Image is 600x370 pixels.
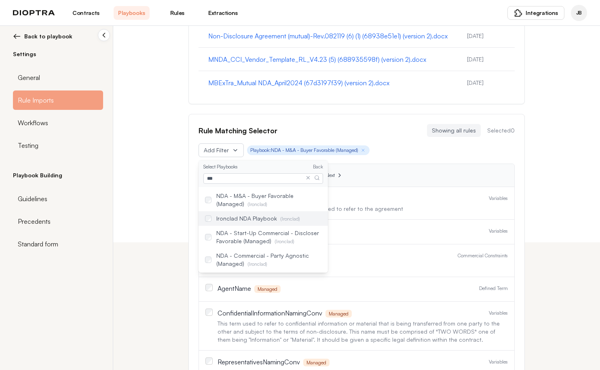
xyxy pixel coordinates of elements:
span: Precedents [18,217,51,226]
label: NDA - Commercial - Party Agnostic (Managed) [216,252,321,268]
button: MBExTra_Mutual NDA_April2024 (67d3197f39) (version 2).docx [208,78,389,88]
div: James Baillie [571,5,587,21]
button: Showing all rules [427,124,481,137]
h2: Playbook Building [13,171,103,179]
div: Selected 0 [487,126,515,135]
td: [DATE] [457,48,493,71]
h4: ConfidentialInformationNamingConv [218,308,352,318]
div: Variables [489,228,508,234]
span: ( Ironclad ) [280,216,300,222]
button: Back to playbook [13,32,103,40]
span: JB [576,10,582,16]
span: Rule Imports [18,95,54,105]
span: ( Ironclad ) [247,201,267,207]
img: puzzle [514,9,522,17]
a: Extractions [205,6,241,20]
span: Add Filter [204,146,229,154]
a: Rules [159,6,195,20]
a: Playbooks [114,6,150,20]
h4: RepresentativesNamingConv [218,357,330,367]
button: Back [313,164,323,170]
td: [DATE] [457,24,493,48]
h3: Rule Matching Selector [199,125,277,136]
label: NDA - Start-Up Commercial - Discloser Favorable (Managed) [216,229,321,245]
div: Defined Term [479,285,508,292]
p: This term used to refer to confidential information or material that is being transferred from on... [218,320,508,344]
td: [DATE] [457,71,493,95]
span: General [18,73,40,82]
span: Testing [18,141,38,150]
button: Integrations [507,6,564,20]
div: Variables [489,310,508,316]
h2: Settings [13,50,103,58]
span: Playbook: NDA - M&A - Buyer Favorable (Managed) [247,145,370,155]
img: logo [13,10,55,16]
span: Next [325,172,335,179]
span: Back to playbook [24,32,72,40]
label: NDA - M&A - Buyer Favorable (Managed) [216,192,321,208]
p: Flag standstill provisions for review. [218,262,508,270]
div: Commercial Constraints [458,252,508,259]
div: Variables [489,195,508,202]
h4: AgentName [218,284,281,293]
span: Standard form [18,239,58,249]
button: Add Filter [199,143,244,157]
span: Managed [325,310,352,317]
span: Guidelines [18,194,47,204]
a: Contracts [68,6,104,20]
p: Find in this agreement the defined term used to refer to the agreement [218,205,508,213]
span: Workflows [18,118,48,128]
button: Non-Disclosure Agreement (mutual)-Rev.082119 (6) (1) (68938e51e1) (version 2).docx [208,31,448,41]
button: MNDA_CCI_Vendor_Template_RL_V4.23 (5) (688935598f) (version 2).docx [208,55,426,64]
button: Collapse sidebar [98,29,110,41]
span: Managed [254,285,281,293]
span: ( Ironclad ) [275,238,294,244]
span: Integrations [526,9,558,17]
span: Managed [303,359,330,366]
img: left arrow [13,32,21,40]
span: ( Ironclad ) [247,261,267,267]
button: Next [324,170,344,180]
div: Variables [489,359,508,365]
span: Select Playbooks [203,164,238,170]
label: Ironclad NDA Playbook [216,214,300,223]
